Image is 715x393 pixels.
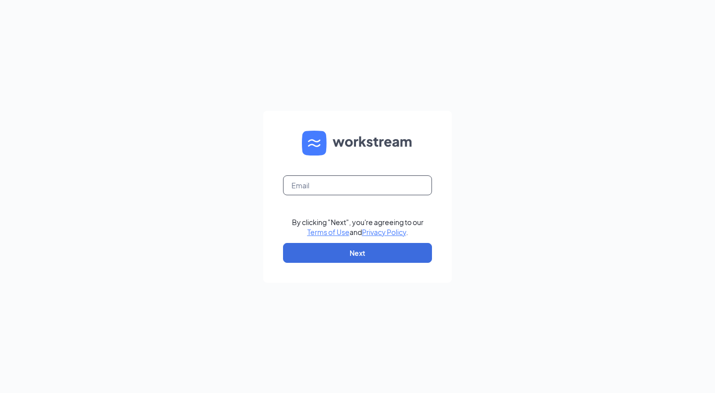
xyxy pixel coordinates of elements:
a: Terms of Use [307,228,350,236]
input: Email [283,175,432,195]
div: By clicking "Next", you're agreeing to our and . [292,217,424,237]
button: Next [283,243,432,263]
a: Privacy Policy [362,228,406,236]
img: WS logo and Workstream text [302,131,413,156]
